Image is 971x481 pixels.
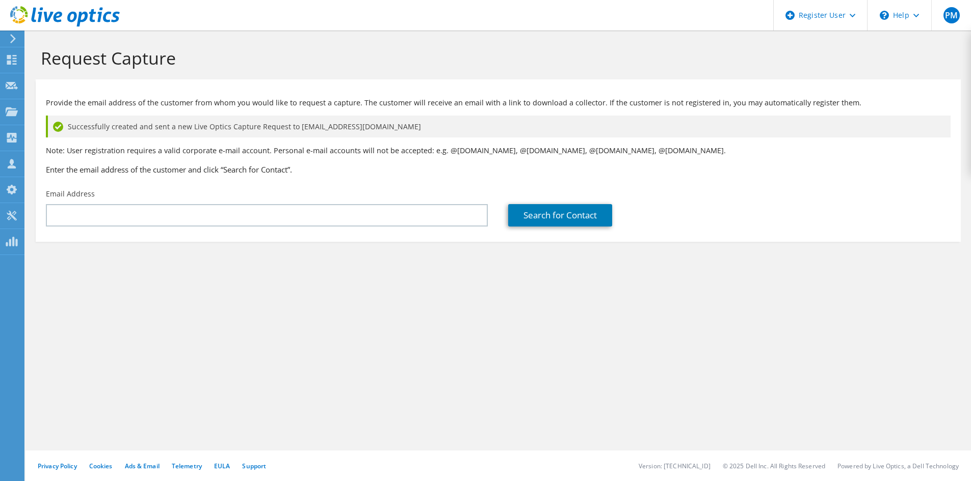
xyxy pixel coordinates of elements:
[46,164,951,175] h3: Enter the email address of the customer and click “Search for Contact”.
[46,189,95,199] label: Email Address
[46,97,951,108] p: Provide the email address of the customer from whom you would like to request a capture. The cust...
[38,462,77,470] a: Privacy Policy
[89,462,113,470] a: Cookies
[68,121,421,132] span: Successfully created and sent a new Live Optics Capture Request to [EMAIL_ADDRESS][DOMAIN_NAME]
[880,11,889,20] svg: \n
[172,462,202,470] a: Telemetry
[242,462,266,470] a: Support
[46,145,951,156] p: Note: User registration requires a valid corporate e-mail account. Personal e-mail accounts will ...
[837,462,959,470] li: Powered by Live Optics, a Dell Technology
[125,462,160,470] a: Ads & Email
[943,7,960,23] span: PM
[214,462,230,470] a: EULA
[723,462,825,470] li: © 2025 Dell Inc. All Rights Reserved
[639,462,711,470] li: Version: [TECHNICAL_ID]
[41,47,951,69] h1: Request Capture
[508,204,612,227] a: Search for Contact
